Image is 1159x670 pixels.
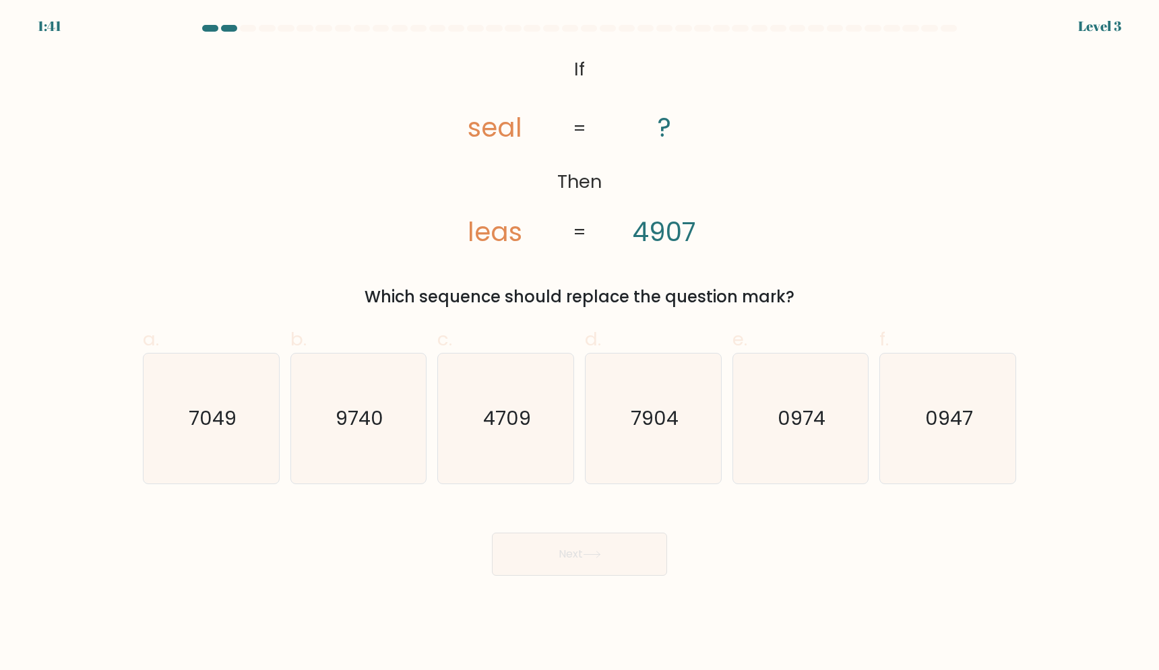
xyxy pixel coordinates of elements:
[778,405,825,432] text: 0974
[585,326,601,352] span: d.
[925,405,973,432] text: 0947
[573,220,586,245] tspan: =
[437,326,452,352] span: c.
[290,326,307,352] span: b.
[151,285,1008,309] div: Which sequence should replace the question mark?
[879,326,889,352] span: f.
[658,109,671,146] tspan: ?
[557,169,602,194] tspan: Then
[143,326,159,352] span: a.
[189,405,237,432] text: 7049
[416,51,743,253] svg: @import url('[URL][DOMAIN_NAME]);
[38,16,61,36] div: 1:41
[573,116,586,141] tspan: =
[468,109,522,146] tspan: seal
[492,533,667,576] button: Next
[483,405,531,432] text: 4709
[632,213,696,250] tspan: 4907
[468,213,522,250] tspan: leas
[732,326,747,352] span: e.
[1078,16,1121,36] div: Level 3
[336,405,383,432] text: 9740
[631,405,679,432] text: 7904
[574,57,585,81] tspan: If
